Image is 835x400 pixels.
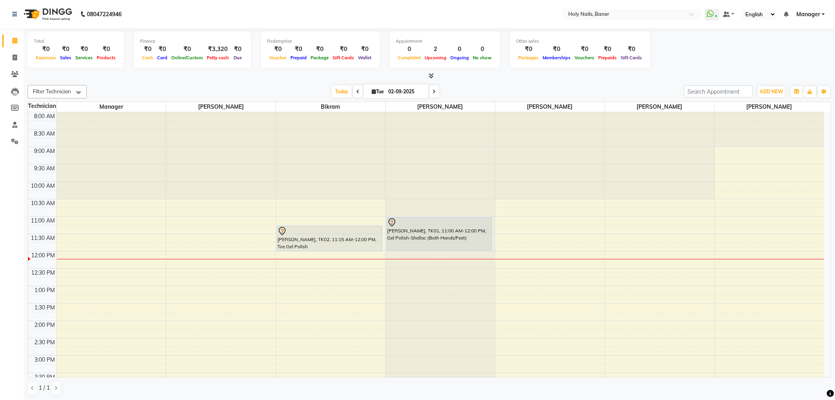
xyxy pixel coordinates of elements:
b: 08047224946 [87,3,122,25]
div: Other sales [516,38,644,45]
div: 10:30 AM [29,199,56,208]
div: 8:30 AM [32,130,56,138]
span: Packages [516,55,541,60]
span: Petty cash [205,55,231,60]
div: 1:00 PM [33,286,56,294]
span: [PERSON_NAME] [166,102,275,112]
div: ₹0 [331,45,356,54]
div: ₹0 [231,45,245,54]
div: 2:00 PM [33,321,56,329]
div: 12:00 PM [30,251,56,260]
span: Ongoing [448,55,471,60]
div: 3:30 PM [33,373,56,381]
span: [PERSON_NAME] [605,102,714,112]
div: 10:00 AM [29,182,56,190]
span: No show [471,55,494,60]
span: [PERSON_NAME] [495,102,605,112]
span: Package [309,55,331,60]
span: [PERSON_NAME] [715,102,824,112]
div: ₹3,320 [205,45,231,54]
span: Tue [370,89,386,94]
input: 2025-09-02 [386,86,425,98]
div: Redemption [267,38,373,45]
div: ₹0 [516,45,541,54]
span: Voucher [267,55,288,60]
span: Online/Custom [169,55,205,60]
div: 0 [471,45,494,54]
div: ₹0 [140,45,155,54]
span: Card [155,55,169,60]
div: 9:30 AM [32,164,56,173]
div: 11:30 AM [29,234,56,242]
div: ₹0 [596,45,619,54]
div: ₹0 [34,45,58,54]
span: Due [232,55,244,60]
span: Wallet [356,55,373,60]
span: Gift Cards [331,55,356,60]
div: Appointment [396,38,494,45]
div: ₹0 [573,45,596,54]
span: Prepaids [596,55,619,60]
span: Prepaid [288,55,309,60]
div: ₹0 [267,45,288,54]
div: ₹0 [155,45,169,54]
div: ₹0 [541,45,573,54]
img: logo [20,3,74,25]
div: 9:00 AM [32,147,56,155]
span: Memberships [541,55,573,60]
div: 1:30 PM [33,304,56,312]
span: Gift Cards [619,55,644,60]
span: Manager [57,102,166,112]
span: Cash [140,55,155,60]
div: ₹0 [619,45,644,54]
div: ₹0 [309,45,331,54]
div: 11:00 AM [29,217,56,225]
div: 12:30 PM [30,269,56,277]
span: Bikram [276,102,385,112]
div: 8:00 AM [32,112,56,121]
span: Expenses [34,55,58,60]
span: Filter Technician [33,88,71,94]
span: Services [73,55,95,60]
div: 3:00 PM [33,356,56,364]
div: [PERSON_NAME], TK01, 11:00 AM-12:00 PM, Gel Polish-Shellac (Both Hands/Feet) [387,217,492,251]
div: ₹0 [288,45,309,54]
span: Today [332,85,352,98]
span: ADD NEW [760,89,783,94]
span: Sales [58,55,73,60]
div: ₹0 [73,45,95,54]
button: ADD NEW [758,86,785,97]
span: Vouchers [573,55,596,60]
span: Manager [796,10,820,19]
div: Finance [140,38,245,45]
div: 0 [396,45,423,54]
input: Search Appointment [684,85,753,98]
div: ₹0 [58,45,73,54]
div: 2:30 PM [33,338,56,347]
div: ₹0 [169,45,205,54]
div: ₹0 [95,45,118,54]
span: [PERSON_NAME] [386,102,495,112]
span: Upcoming [423,55,448,60]
div: 2 [423,45,448,54]
div: 0 [448,45,471,54]
span: Completed [396,55,423,60]
div: Total [34,38,118,45]
span: 1 / 1 [39,384,50,392]
div: ₹0 [356,45,373,54]
div: [PERSON_NAME], TK02, 11:15 AM-12:00 PM, Toe Gel Polish [277,226,382,251]
span: Products [95,55,118,60]
div: Technician [28,102,56,110]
